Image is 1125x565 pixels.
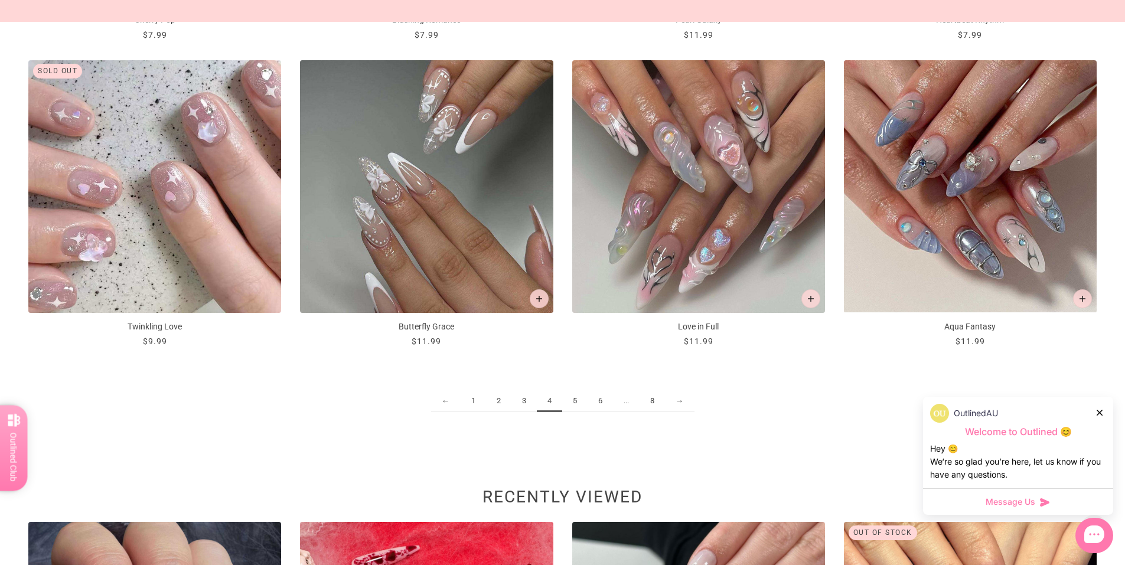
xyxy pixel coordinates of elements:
[431,390,461,412] a: ←
[300,321,553,333] p: Butterfly Grace
[143,337,167,346] span: $9.99
[28,321,281,333] p: Twinkling Love
[665,390,694,412] a: →
[486,390,511,412] a: 2
[28,60,281,348] a: Twinkling Love
[415,30,439,40] span: $7.99
[684,337,713,346] span: $11.99
[530,289,549,308] button: Add to cart
[684,30,713,40] span: $11.99
[412,337,441,346] span: $11.99
[1073,289,1092,308] button: Add to cart
[844,321,1097,333] p: Aqua Fantasy
[572,321,825,333] p: Love in Full
[930,426,1106,438] p: Welcome to Outlined 😊
[28,494,1097,507] h2: Recently viewed
[461,390,486,412] a: 1
[844,60,1097,348] a: Aqua Fantasy
[562,390,588,412] a: 5
[958,30,982,40] span: $7.99
[930,442,1106,481] div: Hey 😊 We‘re so glad you’re here, let us know if you have any questions.
[801,289,820,308] button: Add to cart
[537,390,562,412] span: 4
[849,525,917,540] div: Out of stock
[640,390,665,412] a: 8
[954,407,998,420] p: OutlinedAU
[300,60,553,348] a: Butterfly Grace
[33,64,82,79] div: Sold out
[956,337,985,346] span: $11.99
[986,496,1035,508] span: Message Us
[143,30,167,40] span: $7.99
[588,390,613,412] a: 6
[613,390,640,412] span: ...
[572,60,825,348] a: Love in Full
[930,404,949,423] img: data:image/png;base64,iVBORw0KGgoAAAANSUhEUgAAACQAAAAkCAYAAADhAJiYAAACJklEQVR4AexUO28TQRice/mFQxI...
[511,390,537,412] a: 3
